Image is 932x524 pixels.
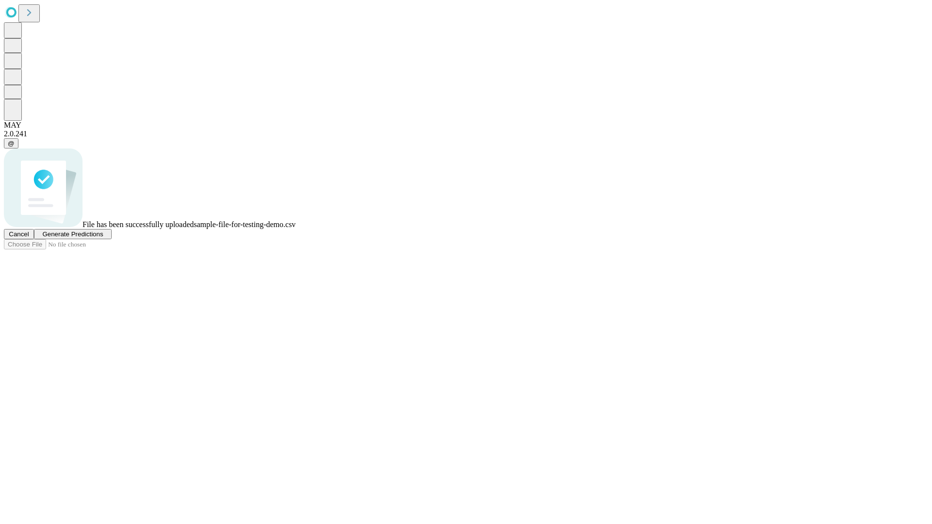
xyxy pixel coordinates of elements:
button: @ [4,138,18,148]
span: Cancel [9,230,29,238]
div: 2.0.241 [4,130,928,138]
button: Generate Predictions [34,229,112,239]
span: File has been successfully uploaded [83,220,194,229]
span: sample-file-for-testing-demo.csv [194,220,296,229]
div: MAY [4,121,928,130]
button: Cancel [4,229,34,239]
span: @ [8,140,15,147]
span: Generate Predictions [42,230,103,238]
